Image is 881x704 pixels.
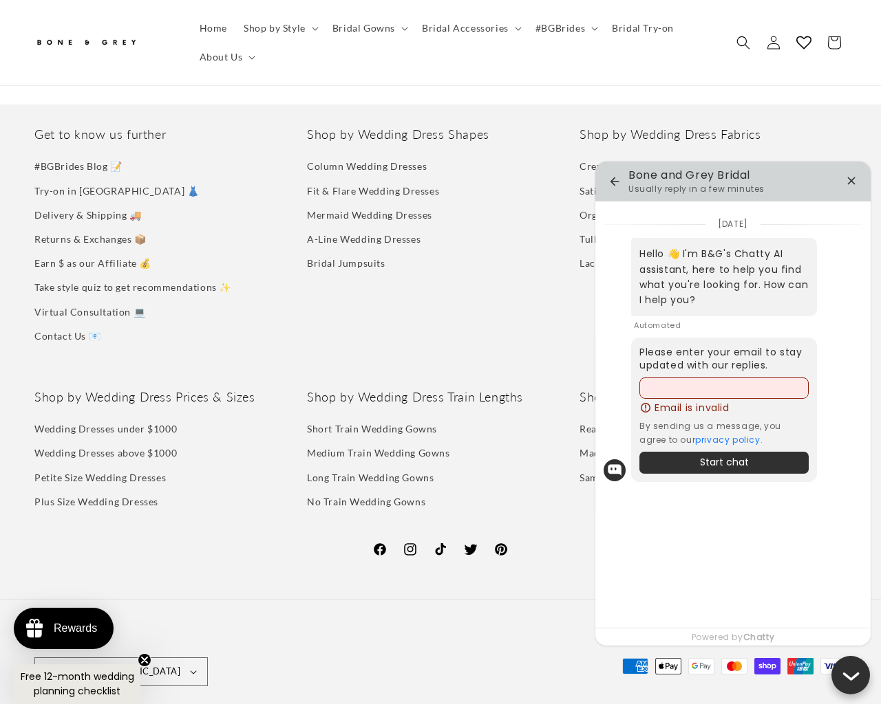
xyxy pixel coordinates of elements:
a: Tulle Wedding Dresses [580,227,686,251]
a: Bone and Grey Bridal [30,26,178,59]
a: Virtual Consultation 💻 [34,300,145,324]
a: Column Wedding Dresses [307,157,427,178]
span: Start chat [650,457,798,467]
a: Contact Us 📧 [34,324,100,348]
span: #BGBrides [535,22,585,34]
a: Chatty [743,631,775,643]
button: Start chat [639,452,809,474]
a: Delivery & Shipping 🚚 [34,203,142,227]
a: No Train Wedding Gowns [307,489,425,514]
a: Wedding Dresses under $1000 [34,420,177,441]
summary: About Us [191,43,262,71]
a: Short Train Wedding Gowns [307,420,437,441]
a: A-Line Wedding Dresses [307,227,421,251]
summary: Bridal Accessories [414,14,527,43]
a: Satin Wedding Dresses [580,179,686,203]
div: Rewards [54,622,97,635]
span: Bridal Accessories [422,22,509,34]
div: Free 12-month wedding planning checklistClose teaser [14,664,140,704]
p: [DATE] [604,218,862,230]
a: Ready-to-Ship Wedding Dresses [580,420,728,441]
h2: Shop by Wedding Dress Prices & Sizes [34,389,301,405]
a: Home [191,14,235,43]
img: Bone and Grey Bridal [34,32,138,54]
span: Shop by Style [244,22,306,34]
summary: Shop by Style [235,14,324,43]
p: By sending us a message, you agree to our . [639,419,809,445]
a: Try-on in [GEOGRAPHIC_DATA] 👗 [34,179,199,203]
summary: Bridal Gowns [324,14,414,43]
a: Crepe Wedding Dresses [580,157,691,178]
button: Close teaser [138,653,151,667]
div: Emoji [824,267,839,287]
a: Lace Wedding Dresses [580,251,683,275]
button: Close chatbox [831,656,870,694]
a: Petite Size Wedding Dresses [34,465,166,489]
span: Home [200,22,227,34]
h2: Get to know us further [34,126,301,142]
summary: #BGBrides [527,14,604,43]
div: Powered by [595,628,871,646]
span: Bridal Gowns [332,22,395,34]
h2: Shop by Wedding Dress Stock [580,389,847,405]
span: Automated [604,320,681,331]
a: Long Train Wedding Gowns [307,465,434,489]
p: Email is invalid [655,401,730,414]
span: Bridal Try-on [612,22,674,34]
a: Mermaid Wedding Dresses [307,203,432,227]
summary: Search [728,27,758,58]
button: SGD $ | [GEOGRAPHIC_DATA] [34,657,208,686]
a: Bridal Try-on [604,14,682,43]
div: Hello 👋 I'm B&G's Chatty AI assistant, here to help you find what you're looking for. How can I h... [631,238,817,316]
a: Wedding Dresses above $1000 [34,441,177,465]
a: privacy policy [695,434,760,445]
h2: Shop by Wedding Dress Fabrics [580,126,847,142]
a: Medium Train Wedding Gowns [307,441,450,465]
h2: Shop by Wedding Dress Train Lengths [307,389,574,405]
a: Fit & Flare Wedding Dresses [307,179,439,203]
span: Free 12-month wedding planning checklist [21,670,134,698]
h2: Shop by Wedding Dress Shapes [307,126,574,142]
a: Take style quiz to get recommendations ✨ [34,275,231,299]
span: About Us [200,51,243,63]
a: Organza Wedding Dresses [580,203,701,227]
h5: Bone and Grey Bridal [628,168,838,181]
a: Made-to-Order Wedding Dresses [580,441,734,465]
a: Earn $ as our Affiliate 💰 [34,251,151,275]
a: Bridal Jumpsuits [307,251,385,275]
p: Please enter your email to stay updated with our replies . [639,346,809,371]
a: Sample Sale Wedding Dresses [580,465,717,489]
a: Returns & Exchanges 📦 [34,227,147,251]
h5: Usually reply in a few minutes [628,184,765,195]
div: Reply to [842,267,858,287]
a: Plus Size Wedding Dresses [34,489,158,514]
a: #BGBrides Blog 📝 [34,157,123,178]
h2: Country/region [34,637,208,650]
